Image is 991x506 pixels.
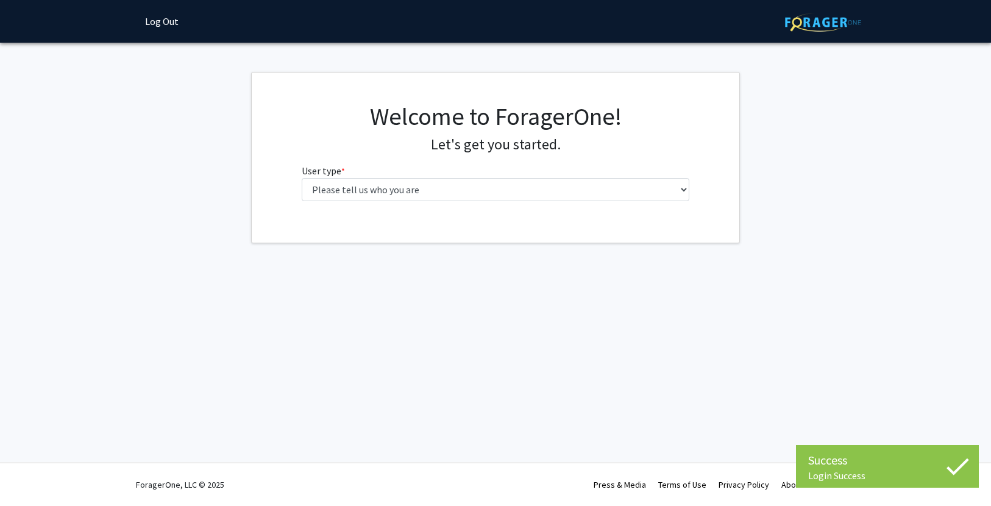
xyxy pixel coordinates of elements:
[136,463,224,506] div: ForagerOne, LLC © 2025
[302,102,690,131] h1: Welcome to ForagerOne!
[594,479,646,490] a: Press & Media
[785,13,861,32] img: ForagerOne Logo
[658,479,706,490] a: Terms of Use
[808,451,967,469] div: Success
[781,479,803,490] a: About
[302,136,690,154] h4: Let's get you started.
[302,163,345,178] label: User type
[808,469,967,482] div: Login Success
[719,479,769,490] a: Privacy Policy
